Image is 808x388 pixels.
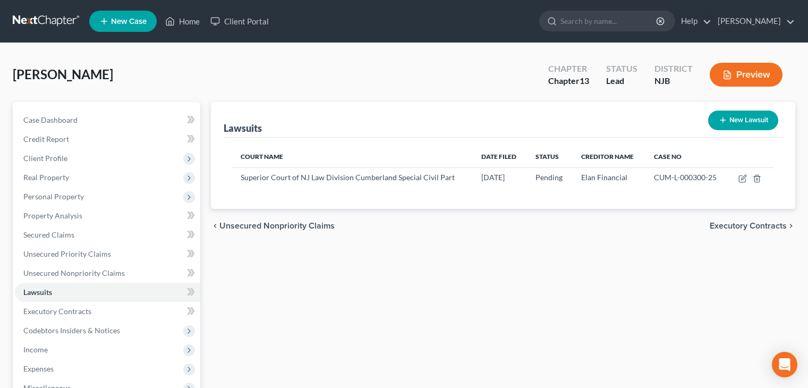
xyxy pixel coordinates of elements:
span: Credit Report [23,134,69,144]
span: Real Property [23,173,69,182]
span: Court Name [241,153,283,161]
div: NJB [654,75,693,87]
div: Chapter [548,63,589,75]
i: chevron_left [211,222,219,230]
div: District [654,63,693,75]
span: Case No [654,153,682,161]
a: Unsecured Nonpriority Claims [15,264,200,283]
span: CUM-L-000300-25 [654,173,717,182]
a: Unsecured Priority Claims [15,244,200,264]
span: Case Dashboard [23,115,78,124]
a: Help [676,12,711,31]
span: Executory Contracts [23,307,91,316]
div: Open Intercom Messenger [772,352,797,377]
span: Personal Property [23,192,84,201]
span: Creditor Name [581,153,634,161]
div: Lawsuits [224,122,262,134]
button: New Lawsuit [708,111,778,130]
a: Case Dashboard [15,111,200,130]
span: Property Analysis [23,211,82,220]
div: Status [606,63,637,75]
input: Search by name... [560,11,658,31]
span: Income [23,345,48,354]
a: Credit Report [15,130,200,149]
a: Property Analysis [15,206,200,225]
span: Unsecured Priority Claims [23,249,111,258]
span: Unsecured Nonpriority Claims [219,222,335,230]
span: Status [535,153,559,161]
span: [DATE] [481,173,505,182]
span: Superior Court of NJ Law Division Cumberland Special Civil Part [241,173,455,182]
span: New Case [111,18,147,26]
span: Executory Contracts [710,222,787,230]
a: Home [160,12,205,31]
span: Lawsuits [23,288,52,297]
span: [PERSON_NAME] [13,66,113,82]
i: chevron_right [787,222,795,230]
span: Codebtors Insiders & Notices [23,326,120,335]
button: chevron_left Unsecured Nonpriority Claims [211,222,335,230]
button: Preview [710,63,783,87]
div: Lead [606,75,637,87]
span: Secured Claims [23,230,74,239]
span: Client Profile [23,154,67,163]
a: Client Portal [205,12,274,31]
a: [PERSON_NAME] [712,12,795,31]
a: Executory Contracts [15,302,200,321]
span: Expenses [23,364,54,373]
span: Pending [535,173,563,182]
a: Lawsuits [15,283,200,302]
a: Secured Claims [15,225,200,244]
span: Elan Financial [581,173,627,182]
span: Unsecured Nonpriority Claims [23,268,125,277]
span: Date Filed [481,153,516,161]
button: Executory Contracts chevron_right [710,222,795,230]
span: 13 [580,75,589,86]
div: Chapter [548,75,589,87]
